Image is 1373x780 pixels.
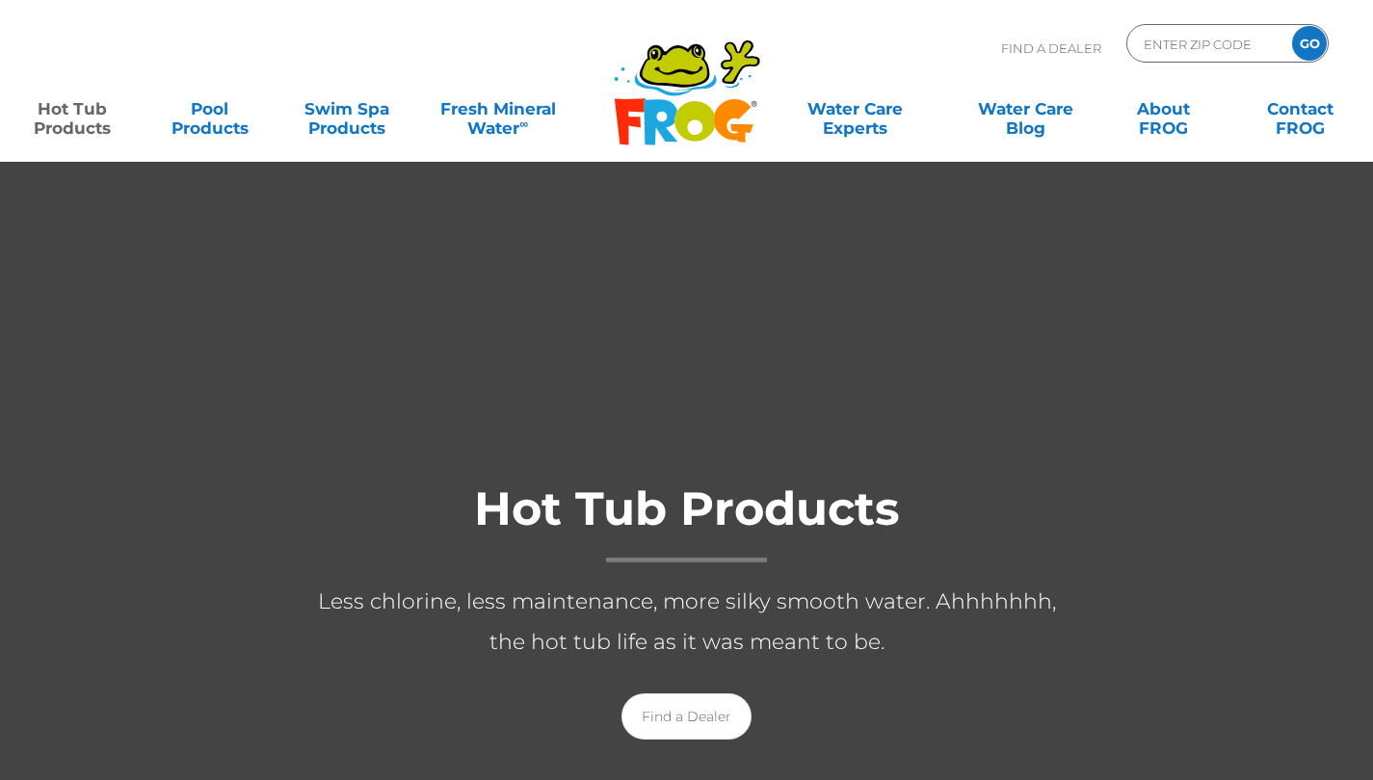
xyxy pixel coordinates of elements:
[1001,24,1101,72] p: Find A Dealer
[19,90,126,128] a: Hot TubProducts
[294,90,401,128] a: Swim SpaProducts
[156,90,263,128] a: PoolProducts
[431,90,565,128] a: Fresh MineralWater∞
[621,693,752,740] a: Find a Dealer
[1292,26,1327,61] input: GO
[519,117,528,131] sup: ∞
[1110,90,1217,128] a: AboutFROG
[1142,30,1272,58] input: Zip Code Form
[302,582,1072,663] p: Less chlorine, less maintenance, more silky smooth water. Ahhhhhhh, the hot tub life as it was me...
[302,483,1072,562] h1: Hot Tub Products
[972,90,1079,128] a: Water CareBlog
[1247,90,1354,128] a: ContactFROG
[769,90,942,128] a: Water CareExperts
